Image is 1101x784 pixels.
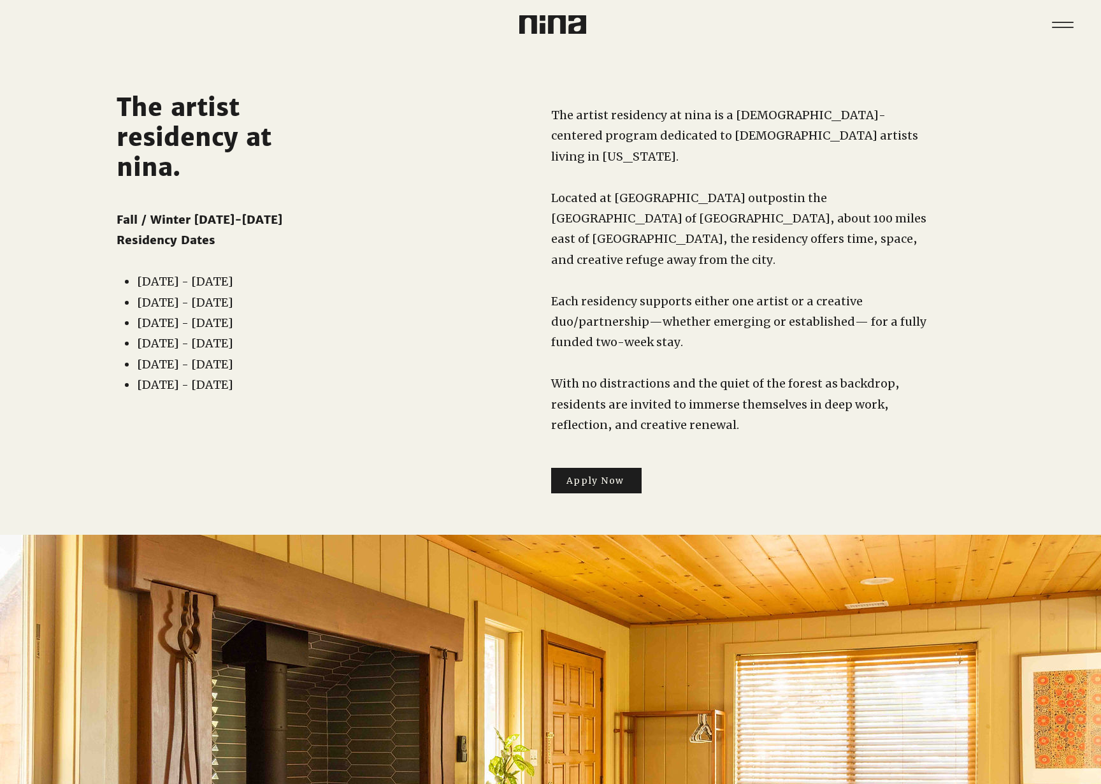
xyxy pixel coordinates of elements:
[137,295,233,310] span: [DATE] - [DATE]
[519,15,586,34] img: Nina Logo CMYK_Charcoal.png
[551,468,642,493] a: Apply Now
[117,212,282,247] span: Fall / Winter [DATE]-[DATE] Residency Dates
[566,475,624,486] span: Apply Now
[551,108,918,164] span: The artist residency at nina is a [DEMOGRAPHIC_DATA]-centered program dedicated to [DEMOGRAPHIC_D...
[551,191,793,205] span: Located at [GEOGRAPHIC_DATA] outpost
[137,274,233,289] span: [DATE] - [DATE]
[1043,5,1082,44] nav: Site
[1043,5,1082,44] button: Menu
[551,376,900,432] span: With no distractions and the quiet of the forest as backdrop, residents are invited to immerse th...
[137,357,233,372] span: [DATE] - [DATE]
[137,316,233,330] span: [DATE] - [DATE]
[117,92,271,182] span: The artist residency at nina.
[137,377,233,392] span: [DATE] - [DATE]
[137,336,233,351] span: [DATE] - [DATE]
[551,191,926,267] span: in the [GEOGRAPHIC_DATA] of [GEOGRAPHIC_DATA], about 100 miles east of [GEOGRAPHIC_DATA], the res...
[551,294,926,350] span: Each residency supports either one artist or a creative duo/partnership—whether emerging or estab...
